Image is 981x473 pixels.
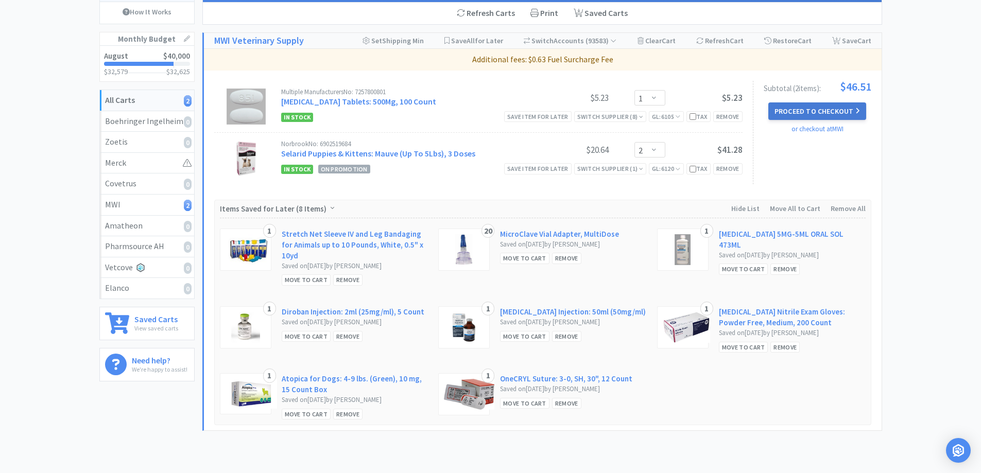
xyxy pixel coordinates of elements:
a: Vetcove0 [100,257,194,278]
img: 97e9999630a8474fa87885ec07065c51_10723.png [226,234,270,265]
div: $20.64 [531,144,609,156]
div: Zoetis [105,135,189,149]
h3: $ [166,68,190,75]
img: e5e6b5657486410b9f6ad39e84c030b9_6908.png [444,379,494,410]
div: Saved on [DATE] by [PERSON_NAME] [282,395,428,406]
div: Remove [552,331,581,342]
a: [MEDICAL_DATA] 5MG-5ML ORAL SOL 473ML [719,229,866,250]
div: Multiple Manufacturers No: 7257800801 [281,89,531,95]
a: All Carts2 [100,90,194,111]
i: 0 [184,283,192,294]
i: 0 [184,262,192,274]
span: ( 93583 ) [584,36,616,45]
div: 1 [700,224,713,238]
div: 1 [700,302,713,316]
div: Move to Cart [500,331,549,342]
div: Amatheon [105,219,189,233]
div: Tax [690,164,708,173]
div: MWI [105,198,189,212]
span: On Promotion [318,165,370,173]
a: [MEDICAL_DATA] Nitrile Exam Gloves: Powder Free, Medium, 200 Count [719,306,866,328]
div: Saved on [DATE] by [PERSON_NAME] [500,384,647,395]
i: 0 [184,221,192,232]
span: GL: 6105 [652,113,681,120]
div: Save [832,33,871,48]
div: Vetcove [105,261,189,274]
span: 32,625 [170,67,190,76]
div: Saved on [DATE] by [PERSON_NAME] [719,250,866,261]
img: bca28a9e5f8c483784fa7a5577a2b30b_209217.png [451,312,477,343]
div: Move to Cart [500,253,549,264]
span: $5.23 [722,92,743,103]
div: Move to Cart [282,274,331,285]
div: Shipping Min [363,33,424,48]
div: Remove [713,163,743,174]
a: Merck [100,153,194,174]
strong: All Carts [105,95,135,105]
img: 1b27e84c1f3b43cfa568cee45c29241c_173075.png [226,379,277,409]
i: 2 [184,200,192,211]
div: Restore [764,33,812,48]
div: Move to Cart [282,331,331,342]
div: Clear [638,33,676,48]
div: Remove [770,342,800,353]
span: Set [371,36,382,45]
img: ed0664083c9f40528aff2eb2f7a0b3ab_221721.png [231,312,260,343]
div: Switch Supplier ( 8 ) [577,112,643,121]
div: Elanco [105,282,189,295]
a: Selarid Puppies & Kittens: Mauve (Up To 5Lbs), 3 Doses [281,148,475,159]
div: 1 [481,369,494,383]
span: $41.28 [717,144,743,155]
a: Diroban Injection: 2ml (25mg/ml), 5 Count [282,306,424,317]
span: $46.51 [840,81,871,92]
div: Remove [713,111,743,122]
div: Move to Cart [500,398,549,409]
div: 20 [481,224,494,238]
div: Saved on [DATE] by [PERSON_NAME] [282,317,428,328]
a: MWI2 [100,195,194,216]
h6: Saved Carts [134,312,178,323]
h6: Need help? [132,354,187,364]
img: bca2c660c61041c7965bd50161bebfd6_217050.png [663,312,710,343]
div: Switch Supplier ( 1 ) [577,164,643,173]
a: August$40,000$32,579$32,625 [100,46,194,81]
span: $40,000 [163,51,190,61]
div: Print [523,3,566,24]
a: How It Works [100,2,194,22]
a: Amatheon0 [100,216,194,237]
a: Covetrus0 [100,173,194,195]
a: or checkout at MWI [791,125,844,133]
h1: Monthly Budget [100,32,194,46]
div: Tax [690,112,708,121]
div: Pharmsource AH [105,240,189,253]
div: 1 [263,302,276,316]
img: 077a1c0ae645428e9485c90d8aa872ee_18303.png [455,234,473,265]
div: Remove [333,331,363,342]
span: Items Saved for Later ( ) [220,204,329,214]
div: Remove [333,409,363,419]
div: Norbrook No: 6902519684 [281,141,531,147]
div: Move to Cart [719,264,768,274]
span: Switch [531,36,554,45]
div: Open Intercom Messenger [946,438,971,463]
span: Cart [730,36,744,45]
div: 1 [263,369,276,383]
div: Save item for later [504,111,572,122]
span: Hide List [731,204,760,213]
div: 1 [263,224,276,238]
div: Remove [552,398,581,409]
span: $32,579 [104,67,128,76]
a: Saved CartsView saved carts [99,307,195,340]
div: Refresh [696,33,744,48]
a: MWI Veterinary Supply [214,33,304,48]
a: [MEDICAL_DATA] Tablets: 500Mg, 100 Count [281,96,436,107]
span: GL: 6120 [652,165,681,172]
a: Stretch Net Sleeve IV and Leg Bandaging for Animals up to 10 Pounds, White, 0.5" x 10yd [282,229,428,261]
div: Remove [333,274,363,285]
div: Subtotal ( 2 item s ): [764,81,871,92]
p: View saved carts [134,323,178,333]
div: Accounts [524,33,617,48]
span: Remove All [831,204,866,213]
div: Saved on [DATE] by [PERSON_NAME] [719,328,866,339]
